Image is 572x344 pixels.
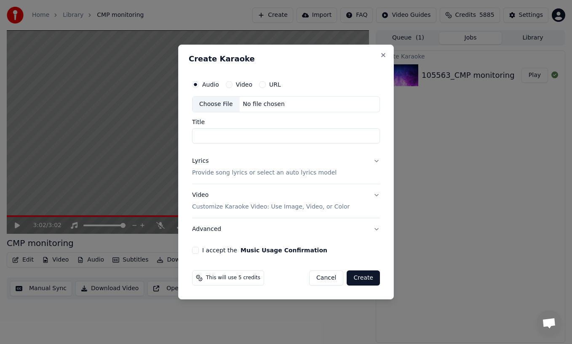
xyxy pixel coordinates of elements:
[206,275,260,281] span: This will use 5 credits
[240,100,288,108] div: No file chosen
[192,97,240,112] div: Choose File
[189,55,383,63] h2: Create Karaoke
[192,203,350,211] p: Customize Karaoke Video: Use Image, Video, or Color
[192,218,380,240] button: Advanced
[202,82,219,87] label: Audio
[192,191,350,211] div: Video
[202,247,327,253] label: I accept the
[192,119,380,125] label: Title
[192,157,208,165] div: Lyrics
[236,82,252,87] label: Video
[241,247,327,253] button: I accept the
[309,270,343,286] button: Cancel
[192,150,380,184] button: LyricsProvide song lyrics or select an auto lyrics model
[192,169,337,177] p: Provide song lyrics or select an auto lyrics model
[347,270,380,286] button: Create
[192,184,380,218] button: VideoCustomize Karaoke Video: Use Image, Video, or Color
[269,82,281,87] label: URL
